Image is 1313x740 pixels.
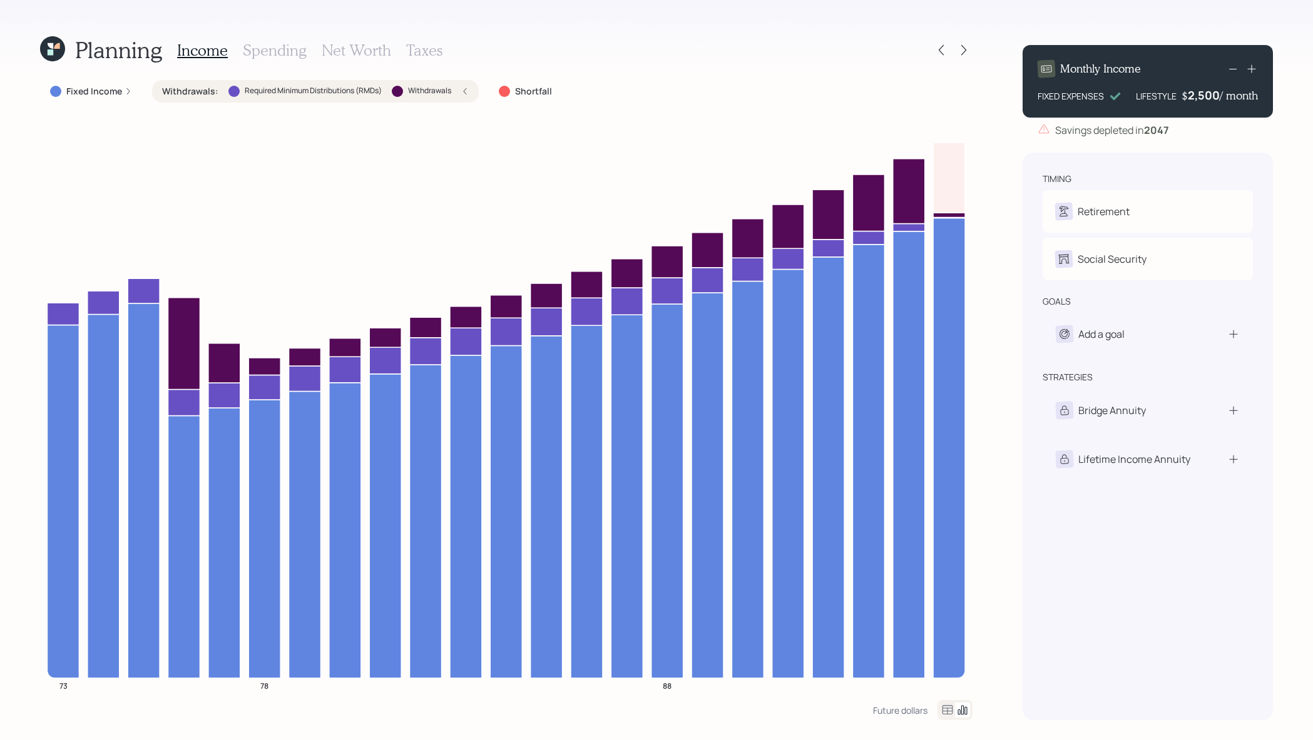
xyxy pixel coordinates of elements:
tspan: 88 [663,680,672,691]
tspan: 78 [260,680,268,691]
h3: Taxes [406,41,442,59]
label: Shortfall [515,85,552,98]
label: Fixed Income [66,85,122,98]
div: timing [1043,173,1071,185]
div: LIFESTYLE [1136,89,1177,103]
div: goals [1043,295,1071,308]
h3: Net Worth [322,41,391,59]
div: Add a goal [1078,327,1125,342]
h4: $ [1182,89,1188,103]
b: 2047 [1144,123,1169,137]
div: Bridge Annuity [1078,403,1146,418]
div: Savings depleted in [1055,123,1169,138]
h3: Income [177,41,228,59]
label: Withdrawals [408,86,451,96]
div: Lifetime Income Annuity [1078,452,1190,467]
div: 2,500 [1188,88,1220,103]
div: Social Security [1078,251,1147,266]
div: strategies [1043,371,1093,383]
div: FIXED EXPENSES [1038,89,1104,103]
h1: Planning [75,36,162,63]
h3: Spending [243,41,307,59]
tspan: 73 [59,680,68,691]
div: Future dollars [873,704,927,716]
h4: / month [1220,89,1258,103]
label: Withdrawals : [162,85,218,98]
div: Retirement [1078,204,1130,219]
label: Required Minimum Distributions (RMDs) [245,86,382,96]
h4: Monthly Income [1060,62,1141,76]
